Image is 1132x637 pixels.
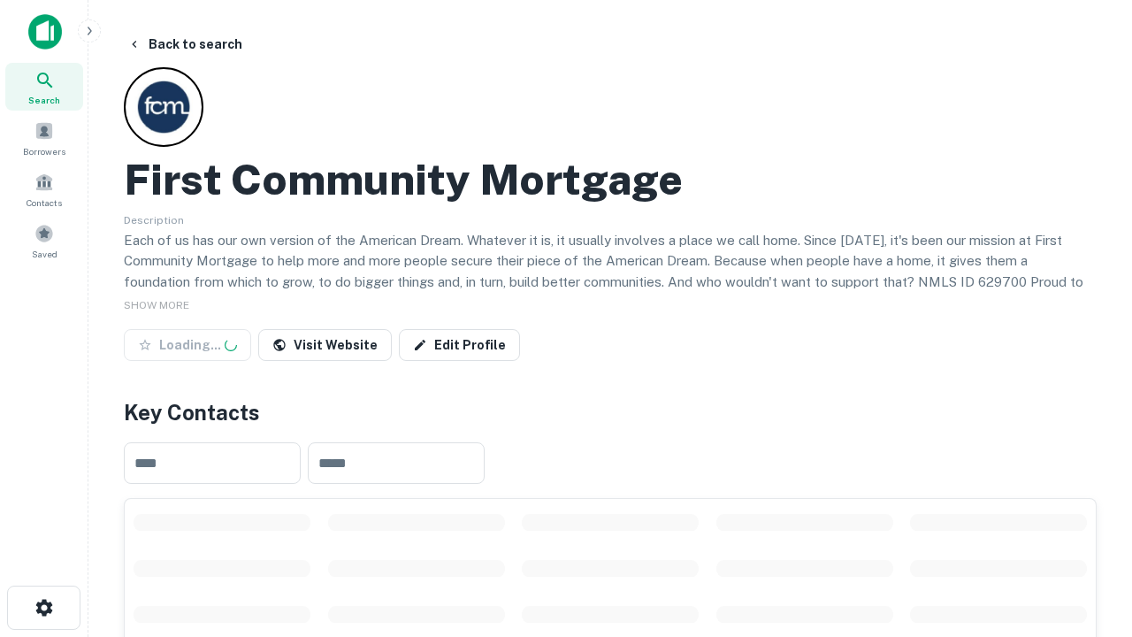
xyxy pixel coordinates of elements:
h4: Key Contacts [124,396,1097,428]
span: Description [124,214,184,226]
a: Borrowers [5,114,83,162]
p: Each of us has our own version of the American Dream. Whatever it is, it usually involves a place... [124,230,1097,313]
h2: First Community Mortgage [124,154,683,205]
span: Saved [32,247,57,261]
span: SHOW MORE [124,299,189,311]
span: Search [28,93,60,107]
button: Back to search [120,28,249,60]
a: Contacts [5,165,83,213]
img: capitalize-icon.png [28,14,62,50]
a: Edit Profile [399,329,520,361]
a: Visit Website [258,329,392,361]
span: Contacts [27,196,62,210]
iframe: Chat Widget [1044,439,1132,524]
a: Search [5,63,83,111]
span: Borrowers [23,144,65,158]
a: Saved [5,217,83,265]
